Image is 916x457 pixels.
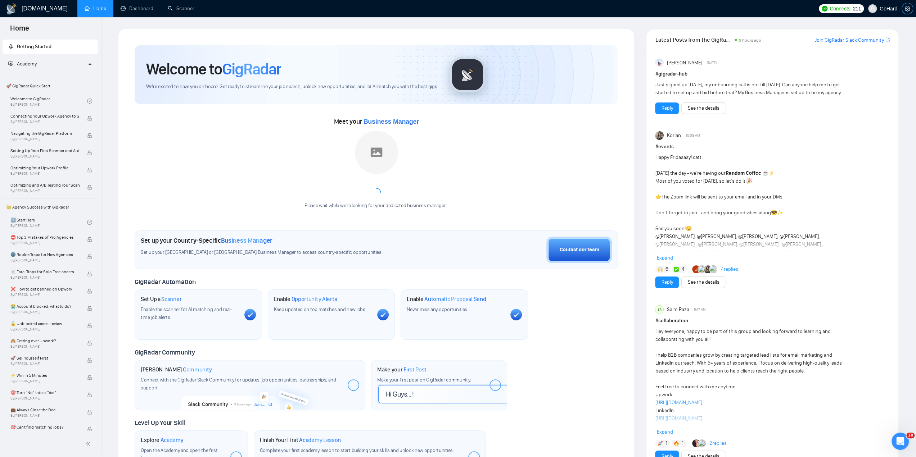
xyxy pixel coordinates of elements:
[85,5,106,12] a: homeHome
[146,83,438,90] span: We're excited to have you on board. Get ready to streamline your job search, unlock new opportuni...
[87,289,92,294] span: lock
[87,341,92,346] span: lock
[377,377,471,383] span: Make your first post on GigRadar community.
[87,323,92,328] span: lock
[682,440,683,447] span: 1
[87,427,92,432] span: lock
[141,377,336,391] span: Connect with the GigRadar Slack Community for updates, job opportunities, partnerships, and support.
[299,437,341,444] span: Academy Lesson
[768,170,774,176] span: ⚡
[146,59,281,79] h1: Welcome to
[655,306,663,314] div: SR
[141,366,212,373] h1: [PERSON_NAME]
[739,38,761,43] span: 9 hours ago
[655,154,843,264] div: Happy Fridaaaay!:catt: [DATE] the day - we’re having our ️ ️ Most of you voted for [DATE], so let...
[86,440,93,447] span: double-left
[424,296,486,303] span: Automatic Proposal Send
[10,355,80,362] span: 🚀 Sell Yourself First
[10,424,80,431] span: 🎯 Can't find matching jobs?
[777,210,783,216] span: ✨
[161,437,184,444] span: Academy
[10,344,80,349] span: By [PERSON_NAME]
[655,70,890,78] h1: # gigradar-hub
[655,131,664,140] img: Korlan
[10,189,80,193] span: By [PERSON_NAME]
[355,131,398,174] img: placeholder.png
[260,447,454,453] span: Complete your first academy lesson to start building your skills and unlock new opportunities.
[762,170,768,176] span: ☕
[10,413,80,418] span: By [PERSON_NAME]
[694,306,706,313] span: 5:17 AM
[141,237,272,245] h1: Set up your Country-Specific
[10,130,80,137] span: Navigating the GigRadar Platform
[87,375,92,380] span: lock
[709,440,727,447] a: 2replies
[10,293,80,297] span: By [PERSON_NAME]
[10,241,80,245] span: By [PERSON_NAME]
[274,296,337,303] h1: Enable
[661,278,673,286] a: Reply
[183,366,212,373] span: Community
[721,266,738,273] a: 4replies
[822,6,827,12] img: upwork-logo.png
[655,143,890,151] h1: # events
[87,306,92,311] span: lock
[8,44,13,49] span: rocket
[300,202,452,209] div: Please wait while we're looking for your dedicated business manager...
[655,277,679,288] button: Reply
[3,200,97,214] span: 👑 Agency Success with GigRadar
[8,61,13,66] span: fund-projection-screen
[546,237,612,263] button: Contact our team
[364,118,419,125] span: Business Manager
[10,137,80,141] span: By [PERSON_NAME]
[141,296,181,303] h1: Set Up a
[870,6,875,11] span: user
[291,296,337,303] span: Opportunity Alerts
[725,170,761,176] strong: Random Coffee
[87,220,92,225] span: check-circle
[655,102,679,114] button: Reply
[692,265,700,273] img: JM
[450,57,486,93] img: gigradar-logo.png
[87,237,92,242] span: lock
[274,306,366,312] span: Keep updated on top matches and new jobs.
[902,3,913,14] button: setting
[135,278,195,286] span: GigRadar Automation
[10,268,80,275] span: ☠️ Fatal Traps for Solo Freelancers
[10,251,80,258] span: 🌚 Rookie Traps for New Agencies
[853,5,861,13] span: 211
[655,35,732,44] span: Latest Posts from the GigRadar Community
[10,164,80,172] span: Optimizing Your Upwork Profile
[10,93,87,109] a: Welcome to GigRadarBy[PERSON_NAME]
[87,392,92,397] span: lock
[87,116,92,121] span: lock
[10,275,80,280] span: By [PERSON_NAME]
[87,254,92,259] span: lock
[655,81,843,97] div: Just signed up [DATE], my onboarding call is not till [DATE]. Can anyone help me to get started t...
[10,285,80,293] span: ❌ How to get banned on Upwork
[681,277,725,288] button: See the details
[665,266,668,273] span: 6
[830,5,851,13] span: Connects:
[658,267,663,272] img: 🙌
[10,172,80,176] span: By [PERSON_NAME]
[655,194,661,200] span: 👉
[10,154,80,159] span: By [PERSON_NAME]
[10,113,80,120] span: Connecting Your Upwork Agency to GigRadar
[87,168,92,173] span: lock
[661,104,673,112] a: Reply
[10,372,80,379] span: ⚡ Win in 5 Minutes
[10,406,80,413] span: 💼 Always Close the Deal
[403,366,427,373] span: First Post
[87,150,92,155] span: lock
[407,296,486,303] h1: Enable
[10,147,80,154] span: Setting Up Your First Scanner and Auto-Bidder
[665,440,667,447] span: 1
[10,389,80,396] span: 🎯 Turn “No” into a “Yes”
[892,433,909,450] iframe: Intercom live chat
[667,59,702,67] span: [PERSON_NAME]
[87,133,92,138] span: lock
[906,433,915,438] span: 10
[10,337,80,344] span: 🙈 Getting over Upwork?
[655,59,664,67] img: Anisuzzaman Khan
